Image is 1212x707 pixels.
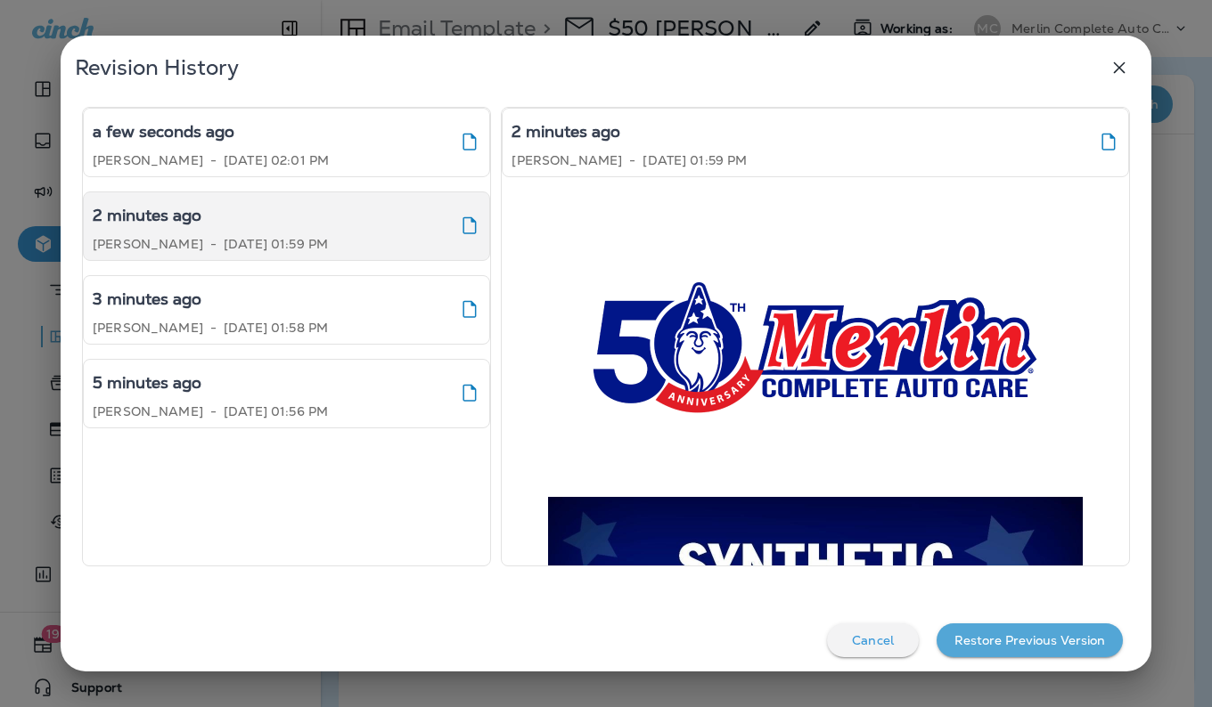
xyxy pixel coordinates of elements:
img: Merlin-50th-With-Dark-Logo.png [548,214,1083,481]
p: - [629,153,635,167]
p: - [210,404,217,419]
p: [DATE] 02:01 PM [224,153,329,167]
p: Cancel [852,633,894,647]
h5: 2 minutes ago [512,118,620,146]
p: [DATE] 01:59 PM [224,237,328,251]
p: [PERSON_NAME] [93,237,203,251]
p: - [210,321,217,335]
h5: 5 minutes ago [93,369,201,397]
p: [PERSON_NAME] [93,321,203,335]
p: [PERSON_NAME] [93,153,203,167]
h5: a few seconds ago [93,118,234,146]
p: - [210,237,217,251]
span: Revision History [75,54,239,81]
h5: 2 minutes ago [93,201,201,230]
h5: 3 minutes ago [93,285,201,313]
p: [DATE] 01:59 PM [643,153,747,167]
p: [DATE] 01:56 PM [224,404,328,419]
button: Restore Previous Version [937,623,1123,657]
p: [DATE] 01:58 PM [224,321,328,335]
p: [PERSON_NAME] [93,404,203,419]
p: [PERSON_NAME] [512,153,622,167]
p: - [210,153,217,167]
button: Cancel [827,623,919,657]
